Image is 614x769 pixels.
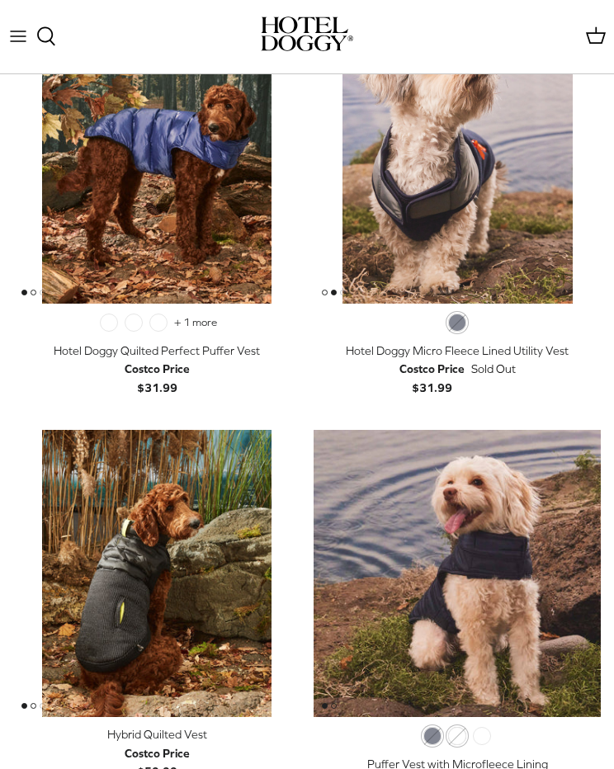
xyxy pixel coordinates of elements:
div: Hotel Doggy Micro Fleece Lined Utility Vest [314,342,601,360]
a: Hotel Doggy Quilted Perfect Puffer Vest [13,17,300,304]
a: Hybrid Quilted Vest [13,430,300,717]
b: $31.99 [399,360,465,394]
a: Hotel Doggy Micro Fleece Lined Utility Vest [314,17,601,304]
div: Costco Price [399,360,465,378]
div: Hybrid Quilted Vest [13,725,300,743]
a: Puffer Vest with Microfleece Lining [314,430,601,717]
span: + 1 more [174,314,217,332]
a: Hotel Doggy Quilted Perfect Puffer Vest Costco Price$31.99 [13,342,300,397]
b: $31.99 [125,360,190,394]
img: hoteldoggycom [261,17,353,51]
span: Sold Out [471,360,516,378]
div: Costco Price [125,360,190,378]
div: Costco Price [125,744,190,762]
a: Hotel Doggy Micro Fleece Lined Utility Vest Costco Price$31.99 Sold Out [314,342,601,397]
div: Hotel Doggy Quilted Perfect Puffer Vest [13,342,300,360]
a: hoteldoggy.com hoteldoggycom [261,17,353,57]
